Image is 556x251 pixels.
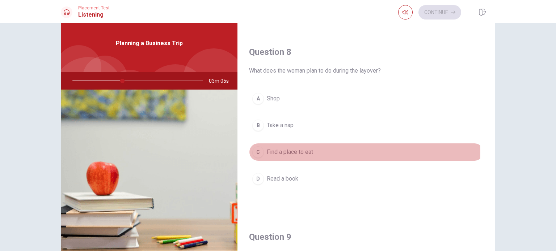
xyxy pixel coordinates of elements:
[252,93,264,104] div: A
[116,39,183,48] span: Planning a Business Trip
[249,90,484,108] button: AShop
[267,94,280,103] span: Shop
[252,120,264,131] div: B
[252,173,264,185] div: D
[267,174,298,183] span: Read a book
[78,10,110,19] h1: Listening
[249,143,484,161] button: CFind a place to eat
[249,46,484,58] h4: Question 8
[252,146,264,158] div: C
[249,116,484,134] button: BTake a nap
[249,170,484,188] button: DRead a book
[249,231,484,243] h4: Question 9
[267,121,294,130] span: Take a nap
[78,5,110,10] span: Placement Test
[249,66,484,75] span: What does the woman plan to do during the layover?
[267,148,313,156] span: Find a place to eat
[209,72,235,90] span: 03m 05s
